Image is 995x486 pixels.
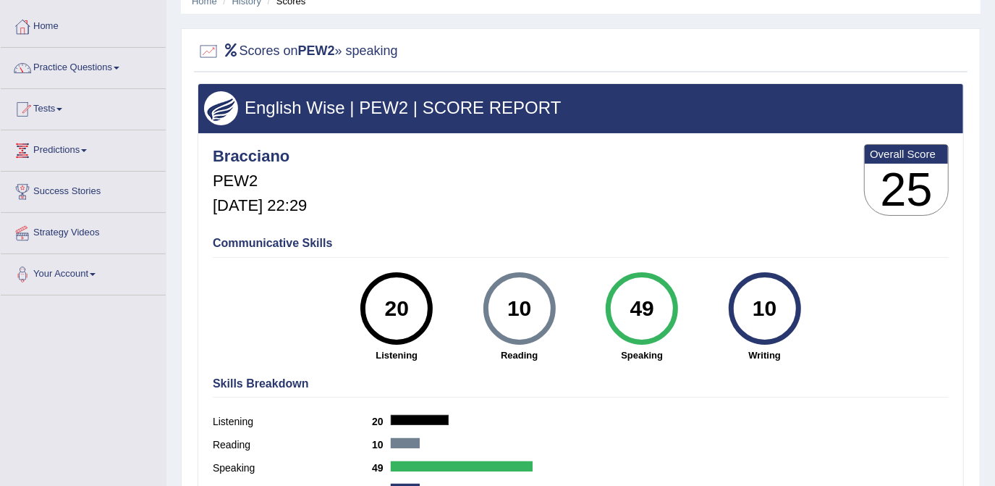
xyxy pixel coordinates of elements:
[1,172,166,208] a: Success Stories
[371,278,423,339] div: 20
[343,348,452,362] strong: Listening
[493,278,546,339] div: 10
[1,7,166,43] a: Home
[204,99,957,117] h3: English Wise | PEW2 | SCORE REPORT
[213,197,307,214] h5: [DATE] 22:29
[616,278,669,339] div: 49
[213,377,949,390] h4: Skills Breakdown
[1,213,166,249] a: Strategy Videos
[298,43,335,58] b: PEW2
[465,348,574,362] strong: Reading
[711,348,819,362] strong: Writing
[198,41,398,62] h2: Scores on » speaking
[372,462,391,474] b: 49
[1,254,166,290] a: Your Account
[213,148,307,165] h4: Bracciano
[213,437,372,453] label: Reading
[372,439,391,451] b: 10
[1,130,166,167] a: Predictions
[213,172,307,190] h5: PEW2
[213,414,372,430] label: Listening
[1,48,166,84] a: Practice Questions
[204,91,238,125] img: wings.png
[865,164,948,216] h3: 25
[213,237,949,250] h4: Communicative Skills
[372,416,391,427] b: 20
[1,89,166,125] a: Tests
[738,278,791,339] div: 10
[870,148,943,160] b: Overall Score
[588,348,697,362] strong: Speaking
[213,461,372,476] label: Speaking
